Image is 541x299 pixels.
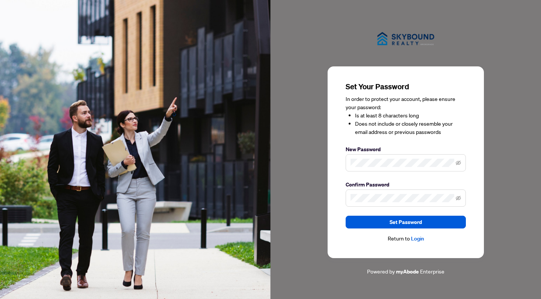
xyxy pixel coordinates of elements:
[355,120,466,136] li: Does not include or closely resemble your email address or previous passwords
[411,235,424,242] a: Login
[346,216,466,228] button: Set Password
[346,95,466,136] div: In order to protect your account, please ensure your password:
[346,81,466,92] h3: Set Your Password
[346,180,466,189] label: Confirm Password
[346,234,466,243] div: Return to
[420,268,444,275] span: Enterprise
[355,111,466,120] li: Is at least 8 characters long
[390,216,422,228] span: Set Password
[396,267,419,276] a: myAbode
[346,145,466,153] label: New Password
[456,195,461,201] span: eye-invisible
[456,160,461,165] span: eye-invisible
[368,23,443,54] img: ma-logo
[367,268,395,275] span: Powered by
